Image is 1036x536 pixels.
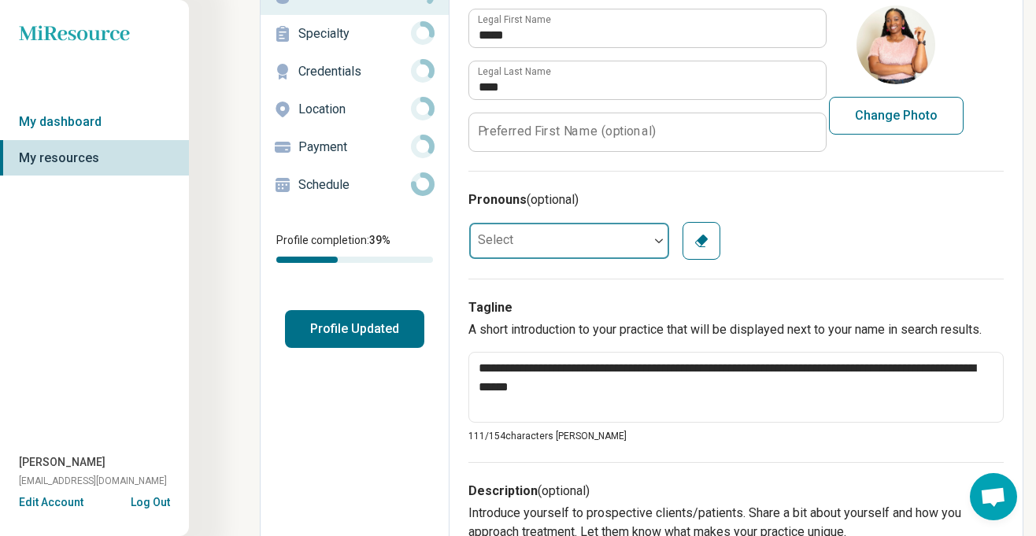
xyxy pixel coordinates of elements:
[298,100,411,119] p: Location
[829,97,964,135] button: Change Photo
[970,473,1017,520] a: Open chat
[478,232,513,247] label: Select
[261,15,449,53] a: Specialty
[527,192,579,207] span: (optional)
[298,62,411,81] p: Credentials
[468,320,1004,339] p: A short introduction to your practice that will be displayed next to your name in search results.
[369,234,390,246] span: 39 %
[19,474,167,488] span: [EMAIL_ADDRESS][DOMAIN_NAME]
[298,176,411,194] p: Schedule
[285,310,424,348] button: Profile Updated
[261,128,449,166] a: Payment
[276,257,433,263] div: Profile completion
[298,138,411,157] p: Payment
[468,298,1004,317] h3: Tagline
[468,190,1004,209] h3: Pronouns
[857,6,935,84] img: avatar image
[478,67,551,76] label: Legal Last Name
[478,125,656,138] label: Preferred First Name (optional)
[298,24,411,43] p: Specialty
[261,53,449,91] a: Credentials
[19,494,83,511] button: Edit Account
[131,494,170,507] button: Log Out
[478,15,551,24] label: Legal First Name
[261,223,449,272] div: Profile completion:
[468,429,1004,443] p: 111/ 154 characters [PERSON_NAME]
[19,454,105,471] span: [PERSON_NAME]
[261,91,449,128] a: Location
[538,483,590,498] span: (optional)
[261,166,449,204] a: Schedule
[468,482,1004,501] h3: Description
